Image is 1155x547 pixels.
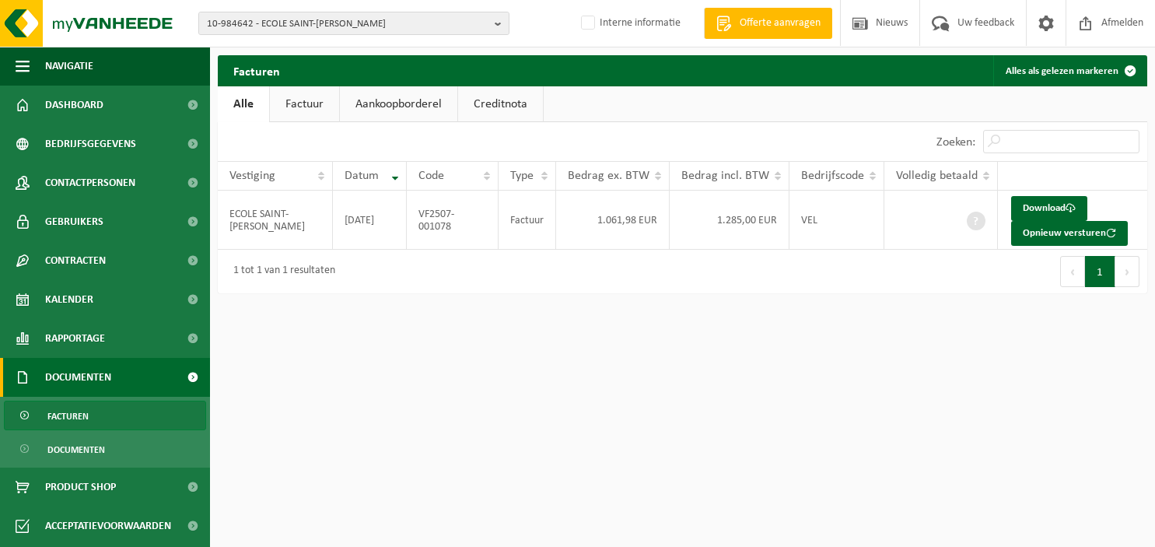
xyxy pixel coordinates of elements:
[1060,256,1085,287] button: Previous
[270,86,339,122] a: Factuur
[1085,256,1115,287] button: 1
[47,401,89,431] span: Facturen
[45,202,103,241] span: Gebruikers
[229,170,275,182] span: Vestiging
[45,47,93,86] span: Navigatie
[568,170,649,182] span: Bedrag ex. BTW
[936,136,975,149] label: Zoeken:
[704,8,832,39] a: Offerte aanvragen
[345,170,379,182] span: Datum
[418,170,444,182] span: Code
[407,191,499,250] td: VF2507-001078
[207,12,488,36] span: 10-984642 - ECOLE SAINT-[PERSON_NAME]
[45,241,106,280] span: Contracten
[45,86,103,124] span: Dashboard
[45,358,111,397] span: Documenten
[578,12,681,35] label: Interne informatie
[510,170,534,182] span: Type
[218,86,269,122] a: Alle
[45,468,116,507] span: Product Shop
[896,170,978,182] span: Volledig betaald
[45,124,136,163] span: Bedrijfsgegevens
[226,258,335,286] div: 1 tot 1 van 1 resultaten
[556,191,670,250] td: 1.061,98 EUR
[681,170,769,182] span: Bedrag incl. BTW
[45,163,135,202] span: Contactpersonen
[499,191,556,250] td: Factuur
[218,191,333,250] td: ECOLE SAINT-[PERSON_NAME]
[47,435,105,465] span: Documenten
[45,280,93,319] span: Kalender
[1011,221,1128,246] button: Opnieuw versturen
[333,191,407,250] td: [DATE]
[670,191,789,250] td: 1.285,00 EUR
[4,401,206,430] a: Facturen
[198,12,509,35] button: 10-984642 - ECOLE SAINT-[PERSON_NAME]
[4,434,206,464] a: Documenten
[736,16,824,31] span: Offerte aanvragen
[789,191,884,250] td: VEL
[218,55,296,86] h2: Facturen
[993,55,1146,86] button: Alles als gelezen markeren
[1115,256,1139,287] button: Next
[458,86,543,122] a: Creditnota
[801,170,864,182] span: Bedrijfscode
[45,319,105,358] span: Rapportage
[340,86,457,122] a: Aankoopborderel
[1011,196,1087,221] a: Download
[45,507,171,545] span: Acceptatievoorwaarden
